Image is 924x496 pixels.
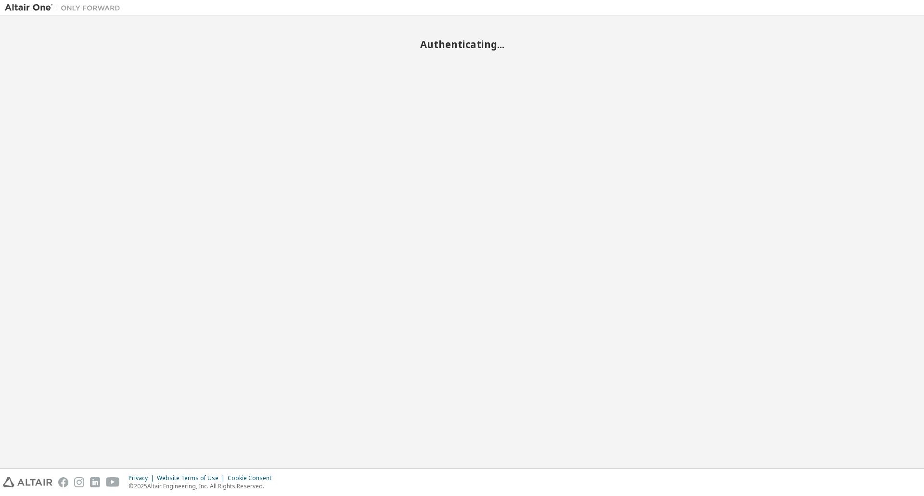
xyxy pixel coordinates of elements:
div: Cookie Consent [228,474,277,482]
img: altair_logo.svg [3,477,52,487]
div: Website Terms of Use [157,474,228,482]
img: instagram.svg [74,477,84,487]
h2: Authenticating... [5,38,919,51]
img: youtube.svg [106,477,120,487]
img: linkedin.svg [90,477,100,487]
p: © 2025 Altair Engineering, Inc. All Rights Reserved. [128,482,277,490]
div: Privacy [128,474,157,482]
img: Altair One [5,3,125,13]
img: facebook.svg [58,477,68,487]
